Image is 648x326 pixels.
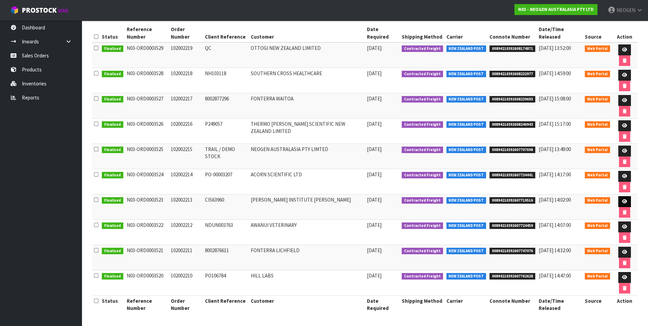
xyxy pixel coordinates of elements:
th: Date Required [365,24,400,42]
td: N03-ORD0003528 [125,68,169,93]
th: Status [100,296,125,314]
th: Date Required [365,296,400,314]
span: NEW ZEALAND POST [446,45,486,52]
td: NDUN003763 [203,220,249,245]
td: TRAIL / DEMO STOCK [203,144,249,169]
th: Reference Number [125,296,169,314]
span: [DATE] 14:32:00 [539,247,571,254]
span: 00894210392608232977 [490,71,535,78]
th: Shipping Method [400,296,445,314]
td: PO106784 [203,270,249,296]
span: ProStock [22,6,57,15]
td: QC [203,42,249,68]
span: Contracted Freight [402,147,443,153]
small: WMS [58,8,69,14]
td: PO-00003207 [203,169,249,194]
span: Web Portal [585,172,610,179]
th: Carrier [445,24,488,42]
th: Customer [249,24,365,42]
td: 8002876611 [203,245,249,270]
span: [DATE] 13:52:00 [539,45,571,51]
span: Web Portal [585,96,610,103]
span: NEW ZEALAND POST [446,147,486,153]
span: Contracted Freight [402,197,443,204]
span: Web Portal [585,248,610,255]
td: N03-ORD0003526 [125,119,169,144]
th: Client Reference [203,296,249,314]
span: [DATE] 14:07:00 [539,222,571,228]
span: NEW ZEALAND POST [446,71,486,78]
span: Contracted Freight [402,45,443,52]
span: NEW ZEALAND POST [446,273,486,280]
th: Action [612,296,638,314]
span: [DATE] [367,247,382,254]
span: NEOGEN [617,7,635,13]
td: OTTOGI NEW ZEALAND LIMITED [249,42,365,68]
span: Web Portal [585,222,610,229]
td: SOUTHERN CROSS HEALTHCARE [249,68,365,93]
td: 102002217 [169,93,204,119]
span: Finalised [102,147,123,153]
span: Finalised [102,71,123,78]
span: [DATE] 15:08:00 [539,95,571,102]
td: 102002210 [169,270,204,296]
td: CIS63960 [203,194,249,220]
span: Contracted Freight [402,96,443,103]
span: NEW ZEALAND POST [446,197,486,204]
td: N03-ORD0003520 [125,270,169,296]
span: [DATE] [367,70,382,77]
span: [DATE] 14:59:00 [539,70,571,77]
td: N03-ORD0003524 [125,169,169,194]
th: Action [612,24,638,42]
span: Contracted Freight [402,273,443,280]
span: NEW ZEALAND POST [446,121,486,128]
span: [DATE] [367,171,382,178]
span: 00894210392608174871 [490,45,535,52]
span: [DATE] 14:02:00 [539,196,571,203]
span: Finalised [102,45,123,52]
td: 102002218 [169,68,204,93]
td: 102002215 [169,144,204,169]
span: Web Portal [585,197,610,204]
th: Client Reference [203,24,249,42]
span: Contracted Freight [402,248,443,255]
span: [DATE] [367,146,382,152]
span: 00894210392607762628 [490,273,535,280]
td: AWANUI VETERINARY [249,220,365,245]
th: Order Number [169,296,204,314]
span: Contracted Freight [402,121,443,128]
th: Carrier [445,296,488,314]
span: Finalised [102,121,123,128]
td: N03-ORD0003525 [125,144,169,169]
td: NEOGEN AUSTRALASIA PTY LIMTED [249,144,365,169]
span: NEW ZEALAND POST [446,248,486,255]
span: 00894210392608239693 [490,96,535,103]
span: NEW ZEALAND POST [446,96,486,103]
td: FONTERRA LICHFIELD [249,245,365,270]
td: 102002216 [169,119,204,144]
th: Reference Number [125,24,169,42]
span: [DATE] [367,272,382,279]
span: [DATE] 14:47:00 [539,272,571,279]
td: N03-ORD0003523 [125,194,169,220]
img: cube-alt.png [10,6,19,14]
td: P249057 [203,119,249,144]
th: Source [583,24,612,42]
th: Date/Time Released [537,24,583,42]
span: Finalised [102,222,123,229]
td: 102002212 [169,220,204,245]
td: 102002213 [169,194,204,220]
span: 00894210392607707698 [490,147,535,153]
td: HILL LABS [249,270,365,296]
span: [DATE] [367,121,382,127]
td: FONTERRA WAITOA [249,93,365,119]
td: N03-ORD0003521 [125,245,169,270]
th: Source [583,296,612,314]
td: N03-ORD0003529 [125,42,169,68]
span: Contracted Freight [402,71,443,78]
span: Web Portal [585,121,610,128]
span: [DATE] [367,95,382,102]
th: Shipping Method [400,24,445,42]
th: Connote Number [488,24,537,42]
span: Finalised [102,172,123,179]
